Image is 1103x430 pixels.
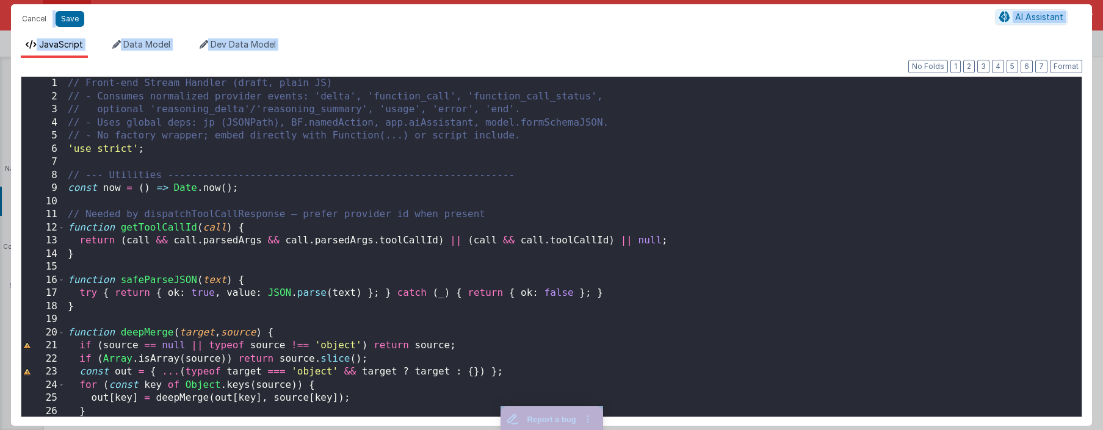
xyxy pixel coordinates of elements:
[21,208,65,221] div: 11
[21,353,65,366] div: 22
[1050,60,1082,73] button: Format
[963,60,975,73] button: 2
[211,39,276,49] span: Dev Data Model
[21,90,65,104] div: 2
[21,156,65,169] div: 7
[1035,60,1047,73] button: 7
[1007,60,1018,73] button: 5
[21,260,65,274] div: 15
[21,169,65,182] div: 8
[977,60,989,73] button: 3
[21,248,65,261] div: 14
[21,274,65,287] div: 16
[21,287,65,300] div: 17
[21,129,65,143] div: 5
[56,11,84,27] button: Save
[21,326,65,340] div: 20
[39,39,83,49] span: JavaScript
[21,103,65,116] div: 3
[21,392,65,405] div: 25
[21,143,65,156] div: 6
[21,379,65,392] div: 24
[21,77,65,90] div: 1
[16,10,52,27] button: Cancel
[21,313,65,326] div: 19
[123,39,170,49] span: Data Model
[21,365,65,379] div: 23
[21,182,65,195] div: 9
[21,405,65,418] div: 26
[21,300,65,314] div: 18
[21,234,65,248] div: 13
[995,9,1068,25] button: AI Assistant
[21,339,65,353] div: 21
[992,60,1004,73] button: 4
[1021,60,1033,73] button: 6
[1015,12,1063,22] span: AI Assistant
[950,60,961,73] button: 1
[21,116,65,130] div: 4
[21,221,65,235] div: 12
[908,60,948,73] button: No Folds
[21,195,65,209] div: 10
